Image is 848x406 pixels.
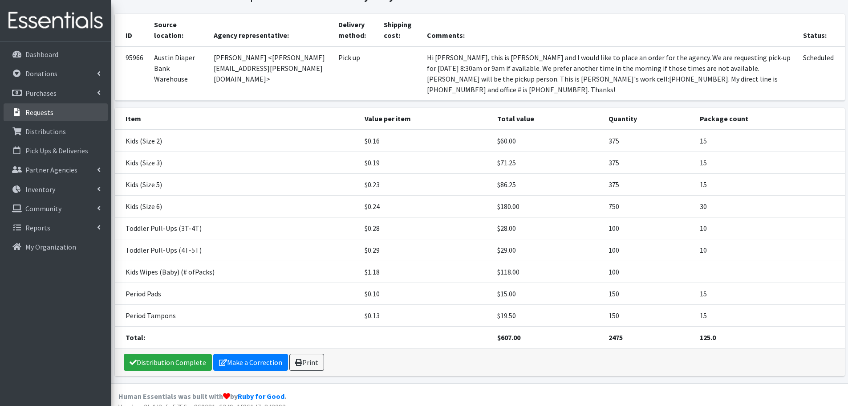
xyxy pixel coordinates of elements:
td: $28.00 [492,217,603,239]
a: Donations [4,65,108,82]
a: My Organization [4,238,108,256]
a: Reports [4,219,108,237]
a: Partner Agencies [4,161,108,179]
th: Shipping cost: [378,14,422,46]
th: Package count [694,108,845,130]
td: 750 [603,195,694,217]
td: Toddler Pull-Ups (3T-4T) [115,217,360,239]
td: 100 [603,239,694,261]
a: Ruby for Good [238,392,284,401]
strong: Human Essentials was built with by . [118,392,286,401]
td: $29.00 [492,239,603,261]
a: Purchases [4,84,108,102]
p: Reports [25,223,50,232]
td: 100 [603,261,694,283]
p: Inventory [25,185,55,194]
td: $180.00 [492,195,603,217]
td: $15.00 [492,283,603,304]
td: $0.10 [359,283,492,304]
th: Agency representative: [208,14,333,46]
a: Pick Ups & Deliveries [4,142,108,160]
td: 375 [603,173,694,195]
td: 15 [694,152,845,173]
img: HumanEssentials [4,6,108,36]
td: 10 [694,217,845,239]
td: Scheduled [798,46,844,101]
p: Purchases [25,89,57,98]
a: Dashboard [4,45,108,63]
th: Source location: [149,14,208,46]
td: Kids (Size 6) [115,195,360,217]
a: Print [289,354,324,371]
td: $0.23 [359,173,492,195]
td: $60.00 [492,130,603,152]
td: 150 [603,304,694,326]
th: Value per item [359,108,492,130]
td: $19.50 [492,304,603,326]
td: 15 [694,304,845,326]
th: Comments: [422,14,798,46]
td: Pick up [333,46,378,101]
td: Period Pads [115,283,360,304]
a: Requests [4,103,108,121]
p: Pick Ups & Deliveries [25,146,88,155]
th: Total value [492,108,603,130]
td: Period Tampons [115,304,360,326]
td: 15 [694,130,845,152]
td: Kids (Size 3) [115,152,360,173]
td: $0.24 [359,195,492,217]
strong: Total: [126,333,145,342]
p: Distributions [25,127,66,136]
td: 100 [603,217,694,239]
th: Item [115,108,360,130]
td: 15 [694,283,845,304]
td: Kids Wipes (Baby) (# ofPacks) [115,261,360,283]
strong: 125.0 [700,333,716,342]
td: Kids (Size 5) [115,173,360,195]
th: Quantity [603,108,694,130]
strong: 2475 [609,333,623,342]
td: $1.18 [359,261,492,283]
p: Community [25,204,61,213]
td: Austin Diaper Bank Warehouse [149,46,208,101]
th: ID [115,14,149,46]
a: Distribution Complete [124,354,212,371]
td: $0.16 [359,130,492,152]
td: Toddler Pull-Ups (4T-5T) [115,239,360,261]
p: Requests [25,108,53,117]
td: 375 [603,130,694,152]
a: Distributions [4,123,108,140]
td: 30 [694,195,845,217]
p: Dashboard [25,50,58,59]
th: Delivery method: [333,14,378,46]
p: Donations [25,69,57,78]
td: Kids (Size 2) [115,130,360,152]
td: $86.25 [492,173,603,195]
td: $71.25 [492,152,603,173]
td: Hi [PERSON_NAME], this is [PERSON_NAME] and I would like to place an order for the agency. We are... [422,46,798,101]
td: 15 [694,173,845,195]
td: $0.28 [359,217,492,239]
a: Make a Correction [213,354,288,371]
td: 10 [694,239,845,261]
strong: $607.00 [497,333,520,342]
td: $0.29 [359,239,492,261]
a: Inventory [4,180,108,198]
th: Status: [798,14,844,46]
p: Partner Agencies [25,165,77,174]
td: $0.19 [359,152,492,173]
a: Community [4,200,108,217]
td: $0.13 [359,304,492,326]
td: [PERSON_NAME] <[PERSON_NAME][EMAIL_ADDRESS][PERSON_NAME][DOMAIN_NAME]> [208,46,333,101]
p: My Organization [25,242,76,251]
td: 150 [603,283,694,304]
td: 95966 [115,46,149,101]
td: 375 [603,152,694,173]
td: $118.00 [492,261,603,283]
